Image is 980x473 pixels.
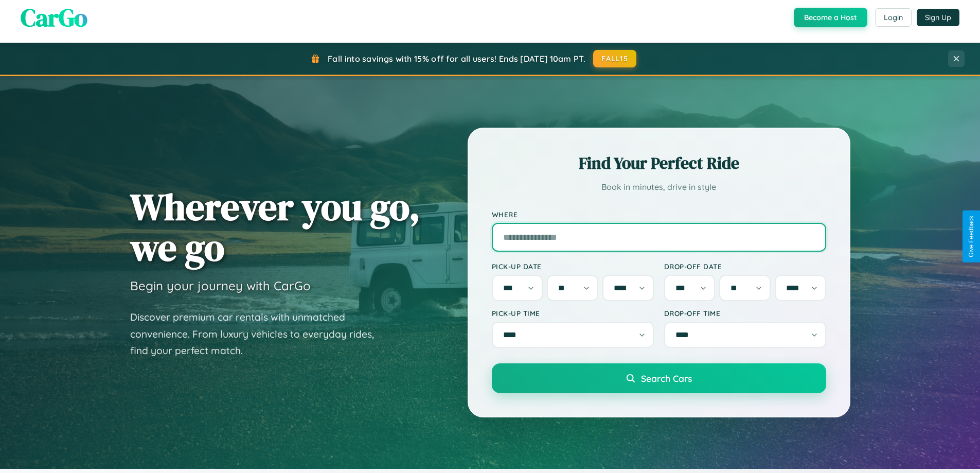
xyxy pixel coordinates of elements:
h1: Wherever you go, we go [130,186,420,268]
span: Fall into savings with 15% off for all users! Ends [DATE] 10am PT. [328,54,585,64]
button: FALL15 [593,50,636,67]
label: Drop-off Date [664,262,826,271]
button: Sign Up [917,9,959,26]
label: Drop-off Time [664,309,826,318]
button: Search Cars [492,363,826,393]
h3: Begin your journey with CarGo [130,278,311,293]
button: Login [875,8,912,27]
p: Book in minutes, drive in style [492,180,826,195]
label: Pick-up Time [492,309,654,318]
button: Become a Host [794,8,867,27]
div: Give Feedback [968,216,975,257]
h2: Find Your Perfect Ride [492,152,826,174]
span: CarGo [21,1,87,34]
p: Discover premium car rentals with unmatched convenience. From luxury vehicles to everyday rides, ... [130,309,387,359]
label: Where [492,210,826,219]
span: Search Cars [641,373,692,384]
label: Pick-up Date [492,262,654,271]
